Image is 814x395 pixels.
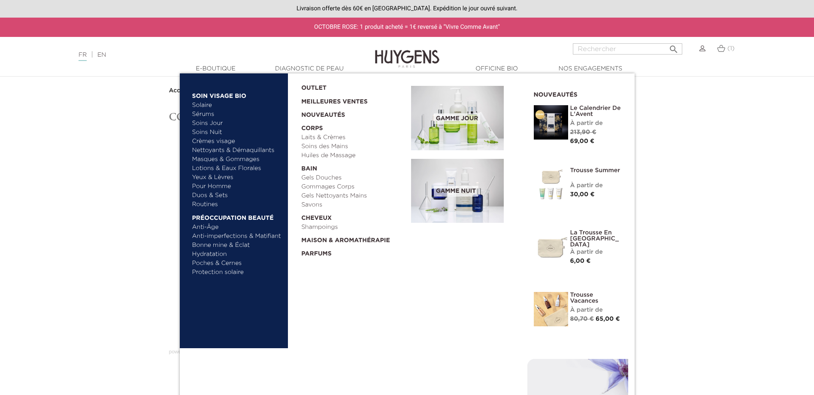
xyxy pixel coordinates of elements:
[173,64,259,73] a: E-Boutique
[97,52,106,58] a: EN
[169,88,191,94] strong: Accueil
[192,241,282,250] a: Bonne mine & Éclat
[727,46,735,52] span: (1)
[434,186,478,197] span: Gamme nuit
[301,133,405,142] a: Laits & Crèmes
[169,131,645,346] iframe: typeform-embed
[717,45,735,52] a: (1)
[192,128,274,137] a: Soins Nuit
[301,182,405,191] a: Gommages Corps
[534,105,568,140] img: Le Calendrier de L'Avent
[301,245,405,258] a: Parfums
[301,210,405,223] a: Cheveux
[169,87,193,94] a: Accueil
[570,129,596,135] span: 213,90 €
[411,159,504,223] img: routine_nuit_banner.jpg
[301,173,405,182] a: Gels Douches
[301,160,405,173] a: Bain
[192,268,282,277] a: Protection solaire
[534,167,568,202] img: Trousse Summer
[74,50,333,60] div: |
[192,182,282,191] a: Pour Homme
[570,191,595,197] span: 30,00 €
[570,306,622,315] div: À partir de
[570,138,595,144] span: 69,00 €
[570,230,622,248] a: La Trousse en [GEOGRAPHIC_DATA]
[548,64,633,73] a: Nos engagements
[570,105,622,117] a: Le Calendrier de L'Avent
[666,41,681,52] button: 
[192,223,282,232] a: Anti-Âge
[266,64,352,73] a: Diagnostic de peau
[192,259,282,268] a: Poches & Cernes
[669,42,679,52] i: 
[192,164,282,173] a: Lotions & Eaux Florales
[570,258,591,264] span: 6,00 €
[301,79,397,93] a: OUTLET
[570,167,622,173] a: Trousse Summer
[192,173,282,182] a: Yeux & Lèvres
[570,248,622,257] div: À partir de
[192,101,282,110] a: Solaire
[411,86,521,150] a: Gamme jour
[301,142,405,151] a: Soins des Mains
[192,209,282,223] a: Préoccupation beauté
[534,292,568,326] img: La Trousse vacances
[570,181,622,190] div: À partir de
[192,200,282,209] a: Routines
[169,346,645,355] div: powered by
[192,232,282,241] a: Anti-imperfections & Matifiant
[301,106,405,120] a: Nouveautés
[375,36,439,69] img: Huygens
[192,87,282,101] a: Soin Visage Bio
[192,110,282,119] a: Sérums
[534,230,568,264] img: La Trousse en Coton
[301,191,405,201] a: Gels Nettoyants Mains
[570,119,622,128] div: À partir de
[301,201,405,210] a: Savons
[596,316,620,322] span: 65,00 €
[301,223,405,232] a: Shampoings
[301,120,405,133] a: Corps
[192,191,282,200] a: Duos & Sets
[411,159,521,223] a: Gamme nuit
[192,119,282,128] a: Soins Jour
[570,316,594,322] span: 80,70 €
[301,93,397,106] a: Meilleures Ventes
[570,292,622,304] a: Trousse Vacances
[573,43,682,55] input: Rechercher
[192,250,282,259] a: Hydratation
[411,86,504,150] img: routine_jour_banner.jpg
[534,88,622,99] h2: Nouveautés
[301,151,405,160] a: Huiles de Massage
[192,155,282,164] a: Masques & Gommages
[192,146,282,155] a: Nettoyants & Démaquillants
[192,137,282,146] a: Crèmes visage
[79,52,87,61] a: FR
[434,113,480,124] span: Gamme jour
[454,64,540,73] a: Officine Bio
[301,232,405,245] a: Maison & Aromathérapie
[169,111,645,122] h1: Consultation soin Visage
